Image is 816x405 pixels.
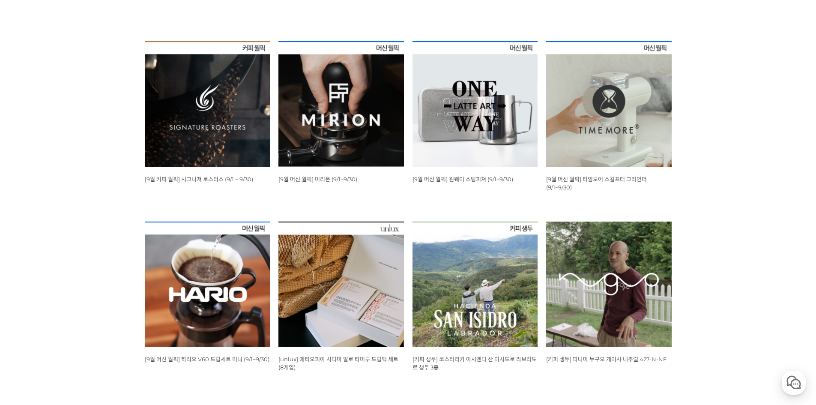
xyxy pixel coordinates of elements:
a: [9월 머신 월픽] 하리오 V60 드립세트 미니 (9/1~9/30) [145,356,269,363]
a: 홈 [3,272,57,293]
a: [unlux] 에티오피아 시다마 알로 타미루 드립백 세트 (8개입) [278,356,398,371]
a: [9월 머신 월픽] 미리온 (9/1~9/30) [278,176,357,183]
a: [9월 머신 월픽] 타임모어 스컬프터 그라인더 (9/1~9/30) [546,176,647,191]
span: 설정 [132,285,143,291]
a: [커피 생두] 파나마 누구오 게이샤 내추럴 427-N-NF [546,356,667,363]
a: [9월 커피 월픽] 시그니쳐 로스터스 (9/1 ~ 9/30) [145,176,253,183]
img: 9월 머신 월픽 원웨이 스팀피쳐 [412,41,538,167]
span: 대화 [78,285,89,292]
img: 파나마 누구오 게이샤 내추럴 427-N-NF [546,222,672,347]
img: 9월 머신 월픽 하리오 V60 드립세트 미니 [145,222,270,347]
a: 대화 [57,272,111,293]
img: 9월 머신 월픽 타임모어 스컬프터 [546,41,672,167]
a: [커피 생두] 코스타리카 아시엔다 산 이시드로 라브라도르 생두 3종 [412,356,537,371]
a: [9월 머신 월픽] 원웨이 스팀피쳐 (9/1~9/30) [412,176,513,183]
a: 설정 [111,272,164,293]
img: [unlux] 에티오피아 시다마 알로 타미루 드립백 세트 (8개입) [278,222,404,347]
img: 코스타리카 아시엔다 산 이시드로 라브라도르 [412,222,538,347]
span: 홈 [27,285,32,291]
img: 9월 머신 월픽 미리온 [278,41,404,167]
img: [9월 커피 월픽] 시그니쳐 로스터스 (9/1 ~ 9/30) [145,41,270,167]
